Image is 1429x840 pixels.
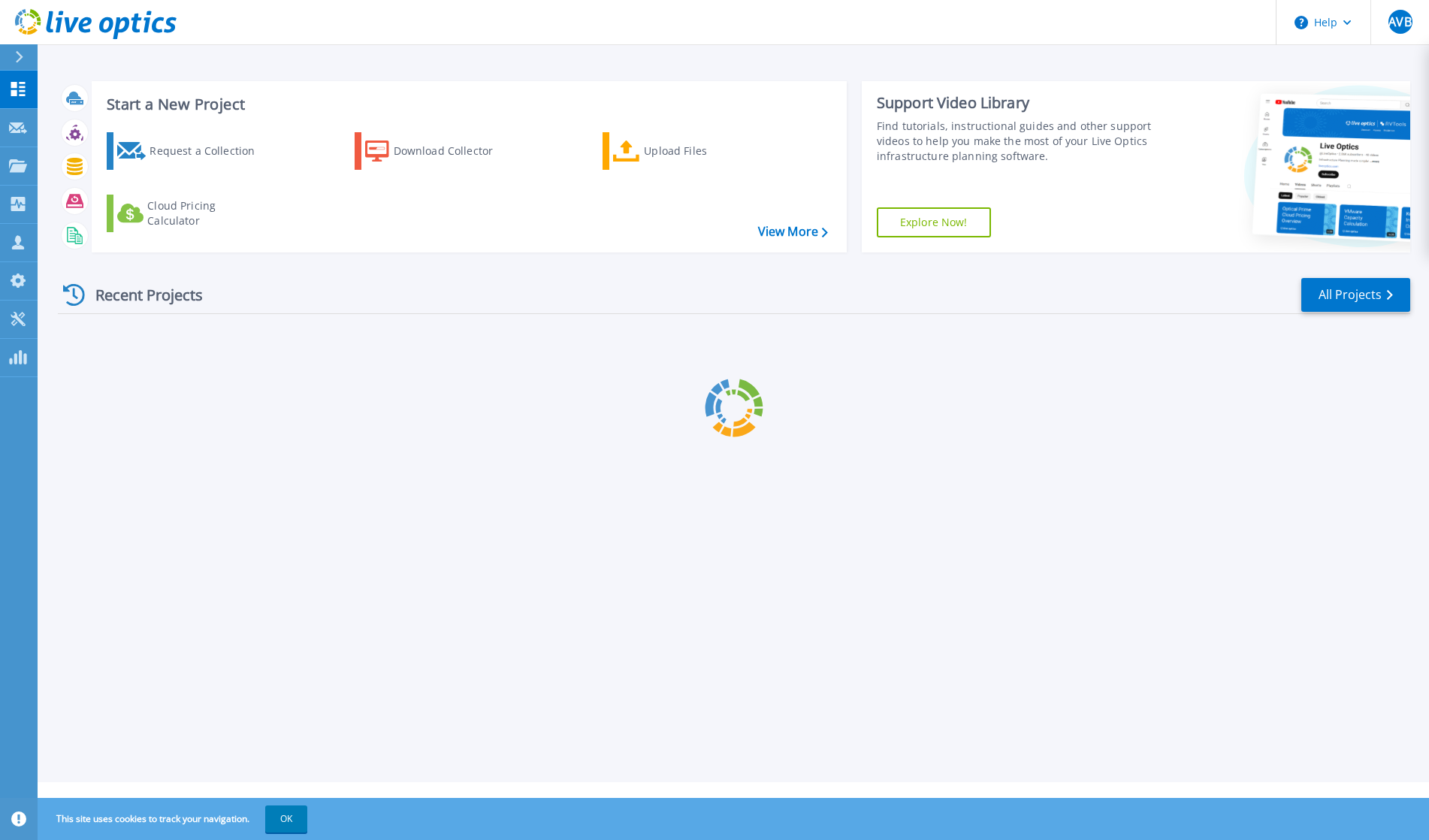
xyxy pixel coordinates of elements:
div: Cloud Pricing Calculator [147,198,267,228]
a: Cloud Pricing Calculator [107,195,274,232]
a: Explore Now! [877,207,991,237]
h3: Start a New Project [107,96,827,113]
span: AVB [1388,16,1411,28]
a: View More [758,225,828,239]
div: Find tutorials, instructional guides and other support videos to help you make the most of your L... [877,119,1156,164]
div: Support Video Library [877,93,1156,113]
div: Download Collector [394,136,514,166]
span: This site uses cookies to track your navigation. [41,805,307,832]
div: Upload Files [644,136,764,166]
a: Request a Collection [107,132,274,170]
a: Download Collector [355,132,522,170]
a: Upload Files [603,132,770,170]
div: Request a Collection [150,136,270,166]
div: Recent Projects [58,276,223,313]
a: All Projects [1301,278,1410,312]
button: OK [265,805,307,832]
